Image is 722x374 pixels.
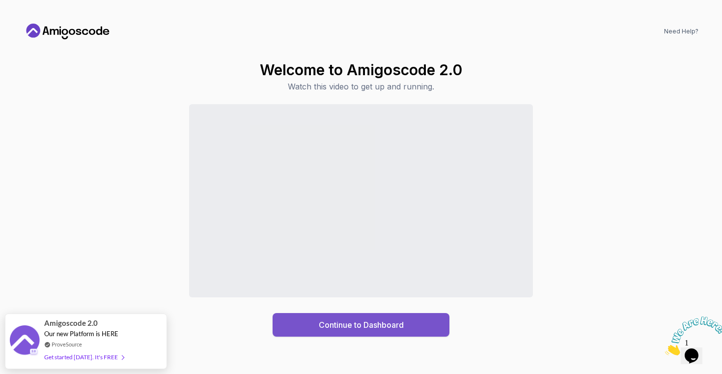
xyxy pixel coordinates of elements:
a: Home link [24,24,112,39]
iframe: Sales Video [189,104,533,298]
a: Need Help? [664,28,698,35]
img: Chat attention grabber [4,4,65,43]
p: Watch this video to get up and running. [260,81,462,92]
h1: Welcome to Amigoscode 2.0 [260,61,462,79]
button: Continue to Dashboard [273,313,449,337]
img: provesource social proof notification image [10,325,39,357]
span: 1 [4,4,8,12]
div: Get started [DATE]. It's FREE [44,351,124,363]
span: Our new Platform is HERE [44,330,118,338]
a: ProveSource [52,340,82,348]
iframe: chat widget [661,313,722,359]
div: Continue to Dashboard [319,319,404,331]
span: Amigoscode 2.0 [44,317,98,329]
